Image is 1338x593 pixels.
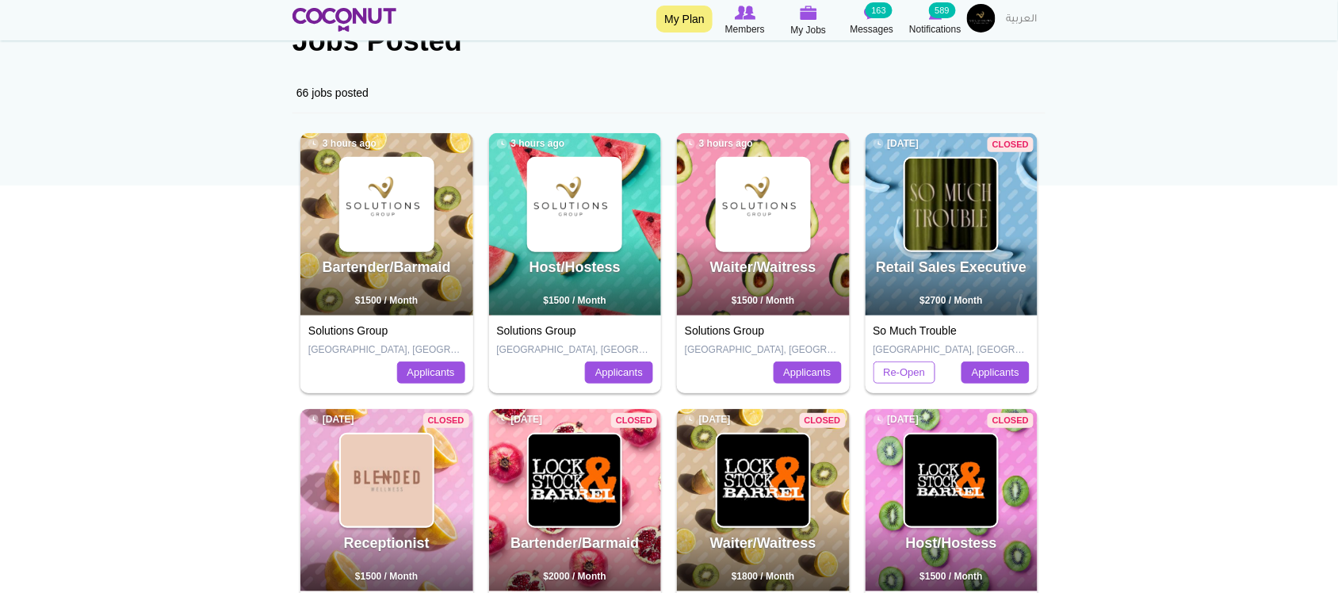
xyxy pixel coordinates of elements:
[840,4,904,37] a: Messages Messages 163
[866,2,893,18] small: 163
[988,413,1034,428] span: Closed
[800,6,817,20] img: My Jobs
[920,571,983,582] span: $1500 / Month
[920,295,983,306] span: $2700 / Month
[876,259,1026,275] a: Retail Sales Executive
[906,535,997,551] a: Host/Hostess
[497,324,576,337] a: Solutions Group
[732,295,794,306] span: $1500 / Month
[611,413,657,428] span: Closed
[497,413,543,427] span: [DATE]
[529,259,621,275] a: Host/Hostess
[685,137,753,151] span: 3 hours ago
[874,137,919,151] span: [DATE]
[292,73,1046,113] div: 66 jobs posted
[585,362,653,384] a: Applicants
[308,343,465,357] p: [GEOGRAPHIC_DATA], [GEOGRAPHIC_DATA]
[292,8,396,32] img: Home
[909,21,961,37] span: Notifications
[397,362,465,384] a: Applicants
[777,4,840,38] a: My Jobs My Jobs
[874,324,958,337] a: So Much Trouble
[308,324,388,337] a: Solutions Group
[725,21,765,37] span: Members
[904,4,967,37] a: Notifications Notifications 589
[732,571,794,582] span: $1800 / Month
[544,571,606,582] span: $2000 / Month
[292,25,1046,57] h1: Jobs Posted
[308,413,354,427] span: [DATE]
[713,4,777,37] a: Browse Members Members
[999,4,1046,36] a: العربية
[929,6,942,20] img: Notifications
[685,324,764,337] a: Solutions Group
[710,259,816,275] a: Waiter/Waitress
[988,137,1034,152] span: Closed
[544,295,606,306] span: $1500 / Month
[874,362,936,384] a: Re-Open
[497,137,565,151] span: 3 hours ago
[344,535,430,551] a: Receptionist
[656,6,713,33] a: My Plan
[735,6,755,20] img: Browse Members
[851,21,894,37] span: Messages
[685,343,842,357] p: [GEOGRAPHIC_DATA], [GEOGRAPHIC_DATA]
[355,295,418,306] span: $1500 / Month
[800,413,846,428] span: Closed
[355,571,418,582] span: $1500 / Month
[497,343,654,357] p: [GEOGRAPHIC_DATA], [GEOGRAPHIC_DATA]
[961,362,1030,384] a: Applicants
[874,343,1030,357] p: [GEOGRAPHIC_DATA], [GEOGRAPHIC_DATA]
[929,2,956,18] small: 589
[685,413,731,427] span: [DATE]
[874,413,919,427] span: [DATE]
[323,259,451,275] a: Bartender/Barmaid
[423,413,469,428] span: Closed
[774,362,842,384] a: Applicants
[308,137,377,151] span: 3 hours ago
[791,22,827,38] span: My Jobs
[710,535,816,551] a: Waiter/Waitress
[864,6,880,20] img: Messages
[510,535,639,551] a: Bartender/Barmaid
